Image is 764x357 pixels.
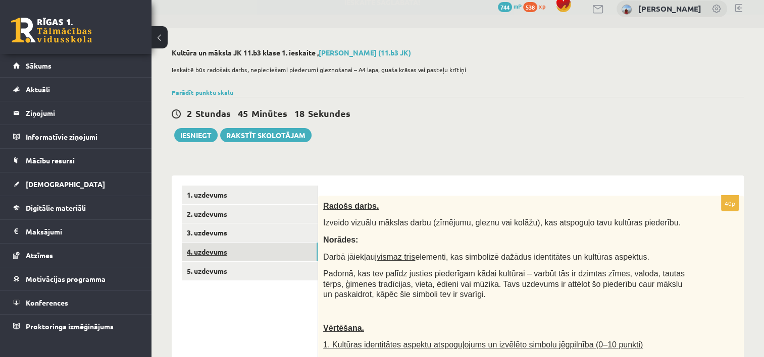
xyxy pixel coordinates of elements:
[26,298,68,307] span: Konferences
[319,48,411,57] a: [PERSON_NAME] (11.b3 JK)
[13,220,139,243] a: Maksājumi
[26,180,105,189] span: [DEMOGRAPHIC_DATA]
[13,149,139,172] a: Mācību resursi
[26,251,53,260] span: Atzīmes
[174,128,218,142] button: Iesniegt
[13,101,139,125] a: Ziņojumi
[10,10,404,21] body: Rich Text Editor, wiswyg-editor-user-answer-47433882677400
[13,267,139,290] a: Motivācijas programma
[13,54,139,77] a: Sākums
[323,235,358,244] span: Norādes:
[323,324,364,332] span: Vērtēšana.
[26,203,86,212] span: Digitālie materiāli
[187,107,192,119] span: 2
[13,196,139,219] a: Digitālie materiāli
[238,107,248,119] span: 45
[182,205,318,223] a: 2. uzdevums
[308,107,350,119] span: Sekundes
[26,274,106,283] span: Motivācijas programma
[323,269,685,299] span: Padomā, kas tev palīdz justies piederīgam kādai kultūrai – varbūt tās ir dzimtas zīmes, valoda, t...
[172,48,744,57] h2: Kultūra un māksla JK 11.b3 klase 1. ieskaite ,
[323,253,649,261] span: Darbā jāiekļauj elementi, kas simbolizē dažādus identitātes un kultūras aspektus.
[721,195,739,211] p: 40p
[13,315,139,338] a: Proktoringa izmēģinājums
[323,218,681,227] span: Izveido vizuālu mākslas darbu (zīmējumu, gleznu vai kolāžu), kas atspoguļo tavu kultūras piederību.
[182,262,318,280] a: 5. uzdevums
[26,322,114,331] span: Proktoringa izmēģinājums
[26,156,75,165] span: Mācību resursi
[172,88,233,96] a: Parādīt punktu skalu
[182,243,318,261] a: 4. uzdevums
[13,125,139,148] a: Informatīvie ziņojumi
[377,253,415,261] u: vismaz trīs
[294,107,304,119] span: 18
[26,125,139,148] legend: Informatīvie ziņojumi
[13,78,139,101] a: Aktuāli
[182,186,318,204] a: 1. uzdevums
[13,291,139,314] a: Konferences
[195,107,231,119] span: Stundas
[323,202,379,210] span: Radošs darbs.
[251,107,287,119] span: Minūtes
[26,61,52,70] span: Sākums
[26,85,50,94] span: Aktuāli
[26,220,139,243] legend: Maksājumi
[220,128,312,142] a: Rakstīt skolotājam
[26,101,139,125] legend: Ziņojumi
[182,223,318,242] a: 3. uzdevums
[13,172,139,196] a: [DEMOGRAPHIC_DATA]
[323,340,643,349] span: 1. Kultūras identitātes aspektu atspoguļojums un izvēlēto simbolu jēgpilnība (0–10 punkti)
[13,244,139,267] a: Atzīmes
[172,65,739,74] p: Ieskaitē būs radošais darbs, nepieciešami piederumi gleznošanai – A4 lapa, guaša krāsas vai paste...
[11,18,92,43] a: Rīgas 1. Tālmācības vidusskola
